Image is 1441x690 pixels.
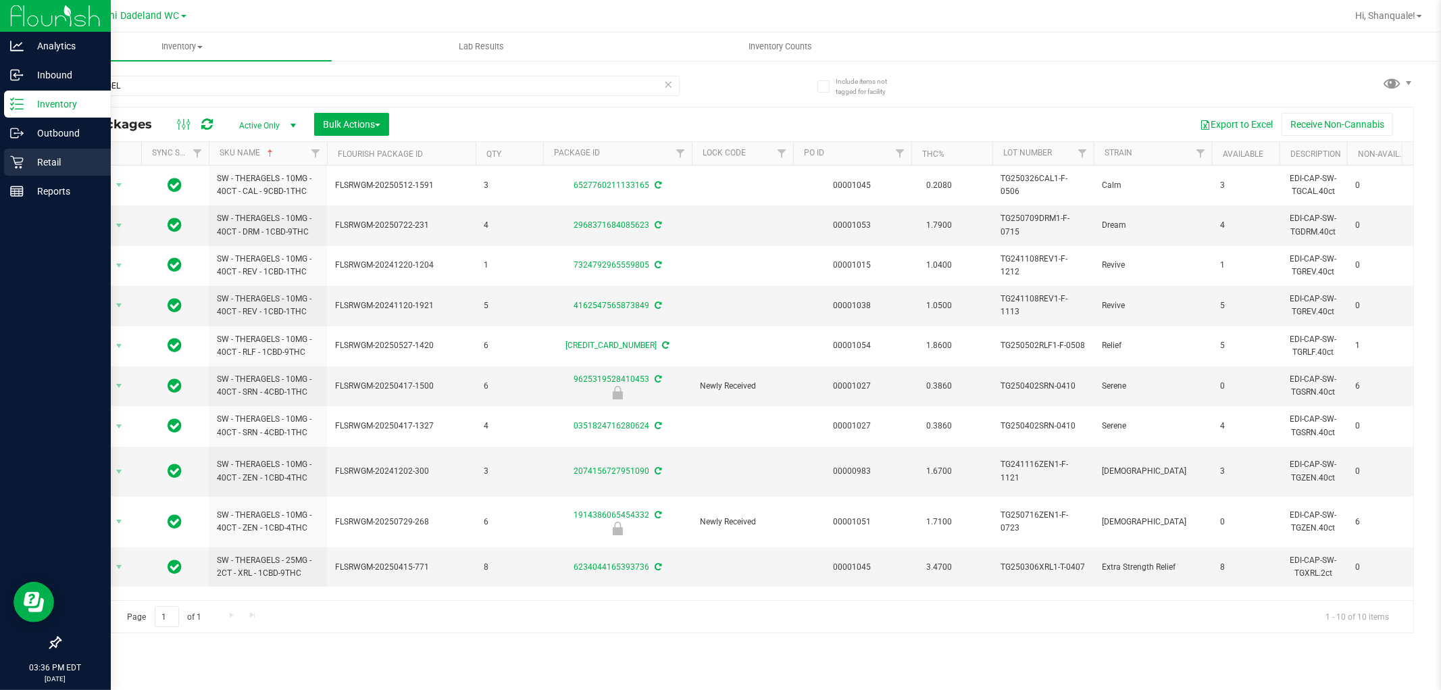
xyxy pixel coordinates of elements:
a: 00001015 [834,260,871,270]
span: SW - THERAGELS - 10MG - 40CT - RLF - 1CBD-9THC [217,333,319,359]
a: 4162547565873849 [574,301,649,310]
a: 00001053 [834,220,871,230]
span: All Packages [70,117,166,132]
span: 3 [1220,179,1271,192]
span: Newly Received [700,380,785,393]
a: 2074156727951090 [574,466,649,476]
div: EDI-CAP-SW-TGXRL.2ct [1288,553,1339,581]
div: Newly Received [541,522,694,535]
span: 3 [484,465,535,478]
span: TG241108REV1-F-1212 [1001,253,1086,278]
a: 00001027 [834,421,871,430]
span: Dream [1102,219,1204,232]
span: 6 [484,380,535,393]
span: In Sync [168,336,182,355]
span: SW - THERAGELS - 10MG - 40CT - DRM - 1CBD-9THC [217,212,319,238]
div: EDI-CAP-SW-TGRLF.40ct [1288,332,1339,360]
span: In Sync [168,255,182,274]
a: Sync Status [152,148,204,157]
span: Sync from Compliance System [653,180,661,190]
a: 00001045 [834,180,871,190]
span: 5 [1220,339,1271,352]
span: 1.0400 [919,255,959,275]
a: SKU Name [220,148,276,157]
span: Serene [1102,420,1204,433]
a: Qty [486,149,501,159]
div: EDI-CAP-SW-TGSRN.40ct [1288,372,1339,400]
span: In Sync [168,416,182,435]
a: 2968371684085623 [574,220,649,230]
span: [DEMOGRAPHIC_DATA] [1102,516,1204,528]
span: Sync from Compliance System [661,341,669,350]
span: In Sync [168,216,182,235]
span: 5 [1220,299,1271,312]
a: Lot Number [1003,148,1052,157]
span: Clear [664,76,674,93]
span: In Sync [168,462,182,480]
button: Export to Excel [1191,113,1282,136]
span: 4 [1220,219,1271,232]
span: 1.8600 [919,336,959,355]
a: Filter [305,142,327,165]
span: Relief [1102,339,1204,352]
span: TG250502RLF1-F-0508 [1001,339,1086,352]
span: In Sync [168,176,182,195]
div: EDI-CAP-SW-TGREV.40ct [1288,291,1339,320]
input: 1 [155,606,179,627]
span: 4 [484,420,535,433]
p: Inbound [24,67,105,83]
span: 4 [484,219,535,232]
p: Analytics [24,38,105,54]
a: Strain [1105,148,1132,157]
a: Filter [669,142,692,165]
span: Bulk Actions [323,119,380,130]
span: Revive [1102,299,1204,312]
a: Lab Results [332,32,631,61]
a: 6527760211133165 [574,180,649,190]
span: Revive [1102,259,1204,272]
a: 1914386065454332 [574,510,649,520]
span: SW - THERAGELS - 10MG - 40CT - REV - 1CBD-1THC [217,253,319,278]
span: SW - THERAGELS - 10MG - 40CT - ZEN - 1CBD-4THC [217,458,319,484]
span: TG250402SRN-0410 [1001,420,1086,433]
div: EDI-CAP-SW-TGSRN.40ct [1288,412,1339,440]
span: select [111,512,128,531]
span: Newly Received [700,516,785,528]
p: 03:36 PM EDT [6,662,105,674]
span: 6 [484,516,535,528]
span: Inventory Counts [731,41,831,53]
span: FLSRWGM-20250417-1327 [335,420,467,433]
span: 0 [1355,420,1407,433]
span: 0 [1355,561,1407,574]
span: 1.6700 [919,462,959,481]
p: Retail [24,154,105,170]
span: 8 [484,561,535,574]
span: TG241116ZEN1-F-1121 [1001,458,1086,484]
span: 3.4700 [919,558,959,577]
a: THC% [922,149,944,159]
span: [DEMOGRAPHIC_DATA] [1102,465,1204,478]
span: FLSRWGM-20241202-300 [335,465,467,478]
span: 0.3860 [919,376,959,396]
a: Inventory [32,32,332,61]
span: TG250326CAL1-F-0506 [1001,172,1086,198]
p: Outbound [24,125,105,141]
span: 0 [1355,259,1407,272]
span: FLSRWGM-20250417-1500 [335,380,467,393]
div: EDI-CAP-SW-TGZEN.40ct [1288,457,1339,485]
span: Sync from Compliance System [653,466,661,476]
span: FLSRWGM-20250527-1420 [335,339,467,352]
span: 0 [1355,179,1407,192]
span: 6 [484,339,535,352]
span: Miami Dadeland WC [90,10,180,22]
span: 0 [1355,465,1407,478]
span: select [111,256,128,275]
a: 6234044165393736 [574,562,649,572]
span: Calm [1102,179,1204,192]
span: select [111,337,128,355]
inline-svg: Retail [10,155,24,169]
span: Sync from Compliance System [653,260,661,270]
span: Sync from Compliance System [653,562,661,572]
span: In Sync [168,512,182,531]
span: Inventory [32,41,332,53]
